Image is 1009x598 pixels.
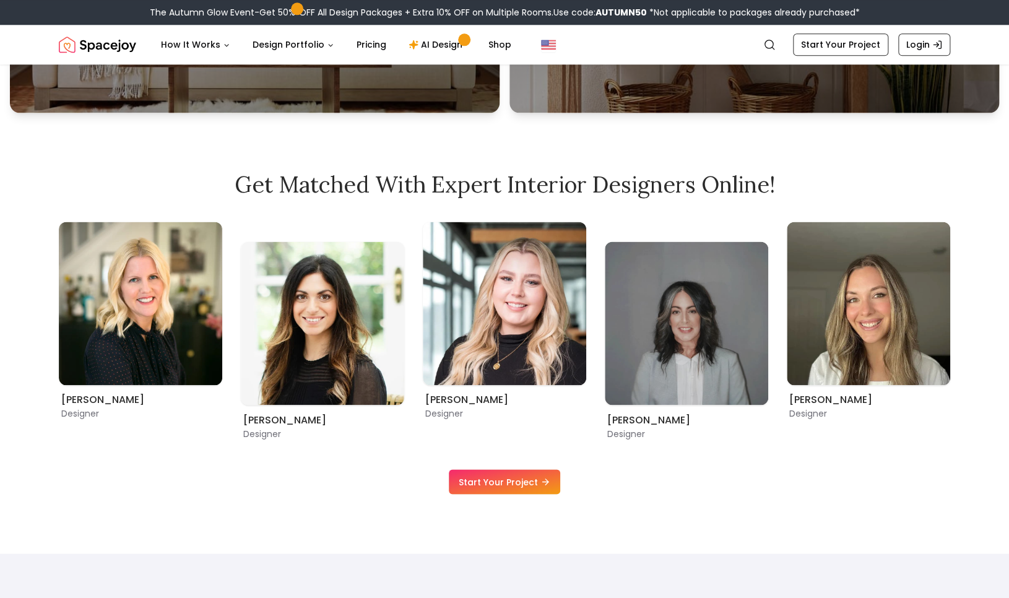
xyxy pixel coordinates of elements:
p: Designer [61,407,220,420]
img: Spacejoy Logo [59,32,136,57]
button: Design Portfolio [243,32,344,57]
p: Designer [789,407,948,420]
h6: [PERSON_NAME] [425,392,584,407]
p: Designer [425,407,584,420]
div: 7 / 11 [787,222,950,400]
button: How It Works [151,32,240,57]
a: Start Your Project [449,469,560,494]
span: Use code: [553,6,647,19]
div: 4 / 11 [241,222,404,440]
img: Christina Manzo [241,241,404,405]
a: Start Your Project [793,33,888,56]
img: Sarah Nelson [787,222,950,385]
div: 5 / 11 [423,222,586,400]
img: Hannah James [423,222,586,385]
img: United States [541,37,556,52]
img: Kaitlyn Zill [605,241,768,405]
nav: Global [59,25,950,64]
img: Tina Martidelcampo [59,222,222,385]
h6: [PERSON_NAME] [243,412,402,427]
span: *Not applicable to packages already purchased* [647,6,860,19]
p: Designer [243,427,402,440]
h6: [PERSON_NAME] [607,412,766,427]
div: 3 / 11 [59,222,222,400]
div: 6 / 11 [605,222,768,440]
h2: Get Matched with Expert Interior Designers Online! [59,172,950,197]
b: AUTUMN50 [595,6,647,19]
a: Spacejoy [59,32,136,57]
h6: [PERSON_NAME] [61,392,220,407]
div: Carousel [59,222,950,440]
a: Login [898,33,950,56]
a: AI Design [399,32,476,57]
a: Pricing [347,32,396,57]
div: The Autumn Glow Event-Get 50% OFF All Design Packages + Extra 10% OFF on Multiple Rooms. [150,6,860,19]
p: Designer [607,427,766,440]
a: Shop [479,32,521,57]
h6: [PERSON_NAME] [789,392,948,407]
nav: Main [151,32,521,57]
